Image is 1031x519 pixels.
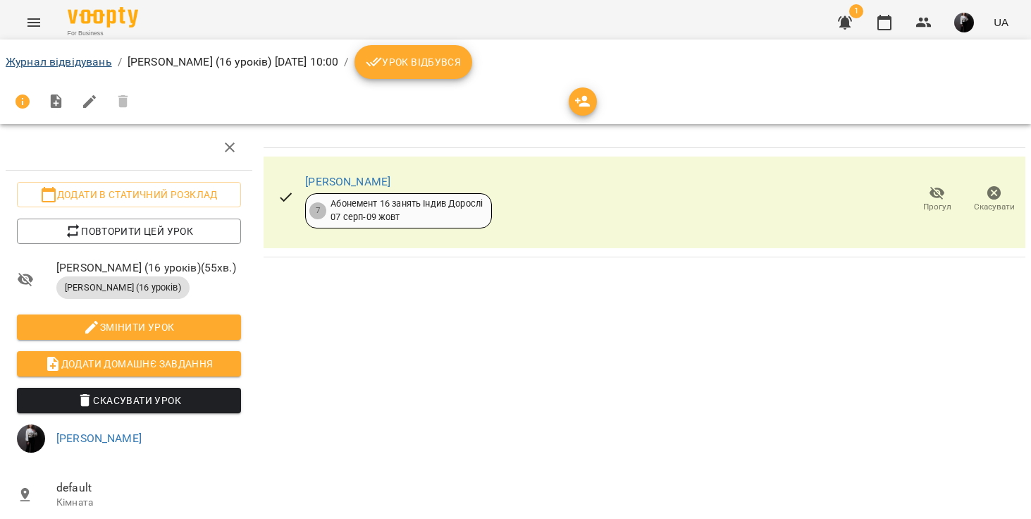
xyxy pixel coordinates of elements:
span: For Business [68,29,138,38]
a: Журнал відвідувань [6,55,112,68]
span: Прогул [923,201,951,213]
button: Menu [17,6,51,39]
span: Скасувати Урок [28,392,230,409]
span: Додати в статичний розклад [28,186,230,203]
span: default [56,480,241,496]
span: Додати домашнє завдання [28,355,230,372]
img: 221398f9b76cea843ea066afa9f58774.jpeg [954,13,974,32]
span: Скасувати [974,201,1015,213]
span: UA [994,15,1008,30]
button: Скасувати Урок [17,388,241,413]
a: [PERSON_NAME] [305,175,390,188]
button: Змінити урок [17,315,241,340]
a: [PERSON_NAME] [56,432,142,445]
p: Кімната [56,496,241,510]
span: [PERSON_NAME] (16 уроків) ( 55 хв. ) [56,259,241,276]
li: / [344,54,348,71]
button: Додати в статичний розклад [17,182,241,207]
button: UA [988,9,1014,35]
nav: breadcrumb [6,45,1025,79]
p: [PERSON_NAME] (16 уроків) [DATE] 10:00 [128,54,339,71]
span: Урок відбувся [366,54,462,71]
span: Повторити цей урок [28,223,230,240]
div: Абонемент 16 занять Індив Дорослі 07 серп - 09 жовт [331,197,483,224]
span: 1 [849,4,863,18]
button: Додати домашнє завдання [17,351,241,377]
li: / [118,54,122,71]
img: 221398f9b76cea843ea066afa9f58774.jpeg [17,425,45,453]
button: Скасувати [965,180,1023,219]
button: Урок відбувся [354,45,473,79]
button: Повторити цей урок [17,219,241,244]
div: 7 [309,202,326,219]
span: [PERSON_NAME] (16 уроків) [56,281,190,294]
img: Voopty Logo [68,7,138,28]
span: Змінити урок [28,319,230,336]
button: Прогул [908,180,965,219]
